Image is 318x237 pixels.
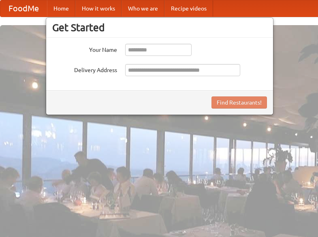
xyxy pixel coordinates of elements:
[122,0,164,17] a: Who we are
[52,44,117,54] label: Your Name
[75,0,122,17] a: How it works
[52,64,117,74] label: Delivery Address
[211,96,267,109] button: Find Restaurants!
[164,0,213,17] a: Recipe videos
[0,0,47,17] a: FoodMe
[52,21,267,34] h3: Get Started
[47,0,75,17] a: Home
